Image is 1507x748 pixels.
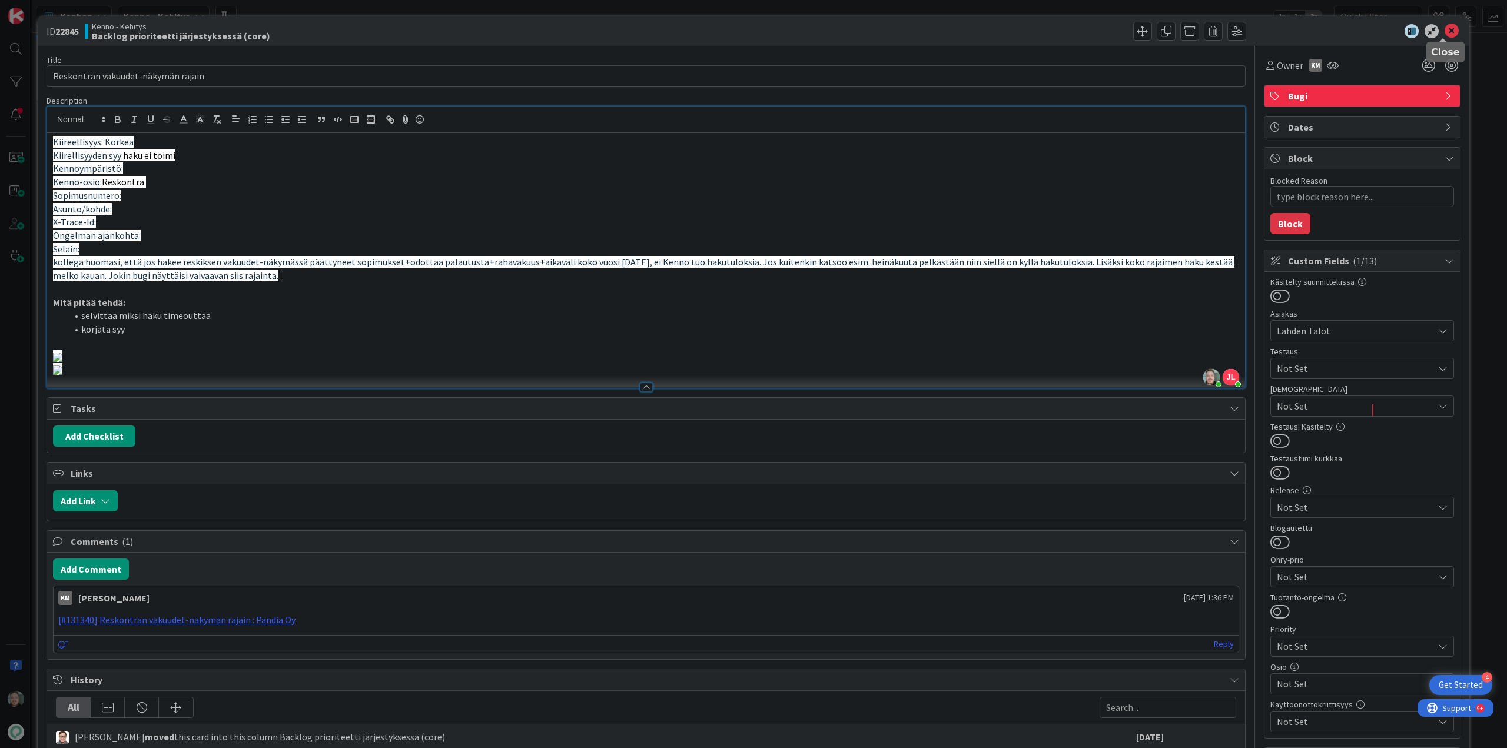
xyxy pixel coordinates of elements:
a: [#131340] Reskontran vakuudet-näkymän rajain : Pandia Oy [58,614,296,626]
label: Blocked Reason [1270,175,1327,186]
li: korjata syy [67,323,1239,336]
span: Links [71,466,1224,480]
div: Testaustiimi kurkkaa [1270,454,1454,463]
span: Support [25,2,54,16]
span: X-Trace-Id: [53,216,96,228]
b: [DATE] [1136,731,1164,743]
span: Dates [1288,120,1439,134]
span: Kennoympäristö: [53,162,123,174]
span: JL [1223,369,1239,385]
div: All [57,697,91,717]
div: KM [1309,59,1322,72]
img: attachment [53,365,62,375]
img: attachment [53,353,62,362]
div: Asiakas [1270,310,1454,318]
span: Selain: [53,243,79,255]
b: 22845 [55,25,79,37]
span: Lahden Talot [1277,324,1433,338]
span: Bugi [1288,89,1439,103]
span: [DATE] 1:36 PM [1184,591,1234,604]
input: Search... [1100,697,1236,718]
span: Description [47,95,87,106]
span: Reskontra [102,176,144,188]
div: 9+ [59,5,65,14]
input: type card name here... [47,65,1246,87]
div: [DEMOGRAPHIC_DATA] [1270,385,1454,393]
div: Priority [1270,625,1454,633]
span: Not Set [1277,361,1433,375]
button: Block [1270,213,1310,234]
div: Get Started [1439,679,1483,691]
button: Add Comment [53,558,129,580]
span: Kiirellisyyden syy: [53,149,123,161]
span: Asunto/kohde: [53,203,112,215]
span: Not Set [1277,677,1433,691]
a: Reply [1214,637,1234,651]
div: Testaus [1270,347,1454,355]
span: Kenno-osio: [53,176,102,188]
span: Not Set [1277,399,1433,413]
span: Comments [71,534,1224,548]
span: Not Set [1277,500,1433,514]
span: ( 1/13 ) [1353,255,1377,267]
li: selvittää miksi haku timeouttaa [67,309,1239,323]
img: SM [56,731,69,744]
span: Custom Fields [1288,254,1439,268]
b: Backlog prioriteetti järjestyksessä (core) [92,31,270,41]
label: Title [47,55,62,65]
span: Kenno - Kehitys [92,22,270,31]
div: Käsitelty suunnittelussa [1270,278,1454,286]
div: Tuotanto-ongelma [1270,593,1454,601]
span: Ongelman ajankohta: [53,230,141,241]
div: KM [58,591,72,605]
div: Ohry-prio [1270,556,1454,564]
span: Not Set [1277,714,1433,729]
div: [PERSON_NAME] [78,591,150,605]
strong: Mitä pitää tehdä: [53,297,125,308]
span: Kiireellisyys: Korkea [53,136,134,148]
span: Not Set [1277,638,1428,654]
span: Owner [1277,58,1303,72]
div: Blogautettu [1270,524,1454,532]
span: ID [47,24,79,38]
div: 4 [1482,672,1492,683]
span: Tasks [71,401,1224,415]
div: Testaus: Käsitelty [1270,423,1454,431]
span: Block [1288,151,1439,165]
div: Käyttöönottokriittisyys [1270,700,1454,709]
span: Not Set [1277,569,1428,585]
button: Add Checklist [53,425,135,447]
b: moved [145,731,174,743]
span: Sopimusnumero: [53,190,121,201]
div: Release [1270,486,1454,494]
div: Osio [1270,663,1454,671]
span: [PERSON_NAME] this card into this column Backlog prioriteetti järjestyksessä (core) [75,730,445,744]
span: History [71,673,1224,687]
h5: Close [1431,46,1460,58]
button: Add Link [53,490,118,511]
span: haku ei toimi [123,149,175,161]
img: 9FT6bpt8UMbYhJGmIPakgg7ttfXI8ltD.jpg [1203,369,1220,385]
span: kollega huomasi, että jos hakee reskiksen vakuudet-näkymässä päättyneet sopimukset+odottaa palaut... [53,256,1234,281]
span: ( 1 ) [122,536,133,547]
div: Open Get Started checklist, remaining modules: 4 [1429,675,1492,695]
